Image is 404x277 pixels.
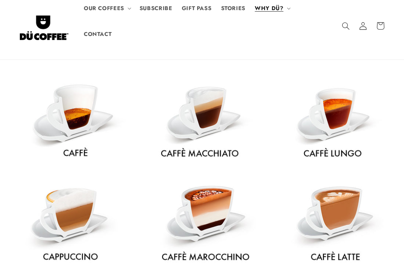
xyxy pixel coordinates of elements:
[20,12,68,40] img: Let's Dü Coffee together! Coffee beans roasted in the style of world cities, coffee subscriptions...
[255,5,283,12] span: WHY DÜ?
[84,31,111,38] span: CONTACT
[140,5,172,12] span: SUBSCRIBE
[221,5,245,12] span: STORIES
[182,5,212,12] span: GIFT PASS
[79,26,116,42] a: CONTACT
[84,5,124,12] span: OUR COFFEES
[337,17,355,34] summary: Search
